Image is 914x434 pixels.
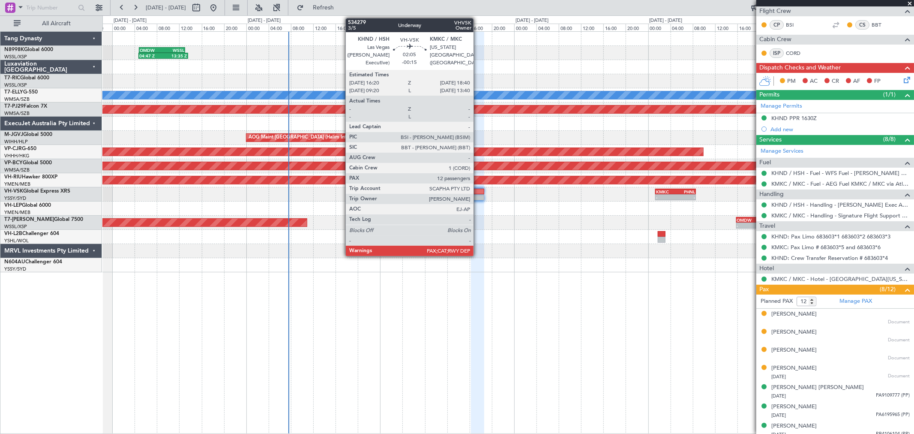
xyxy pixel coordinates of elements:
a: N604AUChallenger 604 [4,259,62,265]
a: M-JGVJGlobal 5000 [4,132,52,137]
span: [DATE] [771,412,786,419]
span: Services [759,135,782,145]
button: All Aircraft [9,17,93,30]
div: 20:00 [492,24,514,31]
div: ISP [770,48,784,58]
div: [PERSON_NAME] [PERSON_NAME] [771,383,864,392]
div: AOG Maint [GEOGRAPHIC_DATA] (Halim Intl) [249,131,349,144]
div: PHNL [675,189,695,194]
a: YMEN/MEB [4,181,30,187]
div: 04:00 [536,24,559,31]
span: Refresh [306,5,342,11]
div: 00:00 [112,24,135,31]
a: KMKC / MKC - Fuel - AEG Fuel KMKC / MKC via Atlantic (EJ Asia Only) [771,180,910,187]
div: 16:00 [603,24,626,31]
div: 04:00 [671,24,693,31]
div: [DATE] - [DATE] [114,17,147,24]
span: T7-ELLY [4,90,23,95]
div: - [424,223,442,228]
a: T7-[PERSON_NAME]Global 7500 [4,217,83,222]
div: 08:00 [693,24,715,31]
a: YSSY/SYD [4,195,26,202]
div: 04:00 [402,24,425,31]
span: Document [888,337,910,344]
span: T7-PJ29 [4,104,24,109]
a: Manage Services [761,147,803,156]
div: 00:00 [380,24,402,31]
span: N604AU [4,259,25,265]
div: WSSL [424,217,442,223]
span: VP-CJR [4,146,22,151]
div: 04:00 [269,24,291,31]
div: 08:00 [559,24,581,31]
div: 00:00 [246,24,269,31]
a: VH-L2BChallenger 604 [4,231,59,236]
span: (1/1) [883,90,896,99]
span: AF [853,77,860,86]
span: VH-RIU [4,175,22,180]
a: T7-PJ29Falcon 7X [4,104,47,109]
a: VH-RIUHawker 800XP [4,175,57,180]
div: 00:00 [514,24,536,31]
span: T7-RIC [4,75,20,81]
span: Travel [759,221,775,231]
div: - [737,223,757,228]
a: WIHH/HLP [4,139,28,145]
div: 00:00 [648,24,671,31]
div: CP [770,20,784,30]
span: [DATE] [771,374,786,380]
div: - [675,195,695,200]
div: [DATE] - [DATE] [515,17,548,24]
span: VH-L2B [4,231,22,236]
a: WSSL/XSP [4,54,27,60]
div: 12:00 [313,24,336,31]
div: [PERSON_NAME] [771,328,817,337]
a: WMSA/SZB [4,110,30,117]
div: 16:00 [737,24,760,31]
div: 12:00 [581,24,603,31]
a: WSSL/XSP [4,82,27,88]
div: [PERSON_NAME] [771,422,817,431]
a: KHND: Crew Transfer Reservation # 683603*4 [771,254,888,262]
a: WSSL/XSP [4,223,27,230]
div: 08:00 [291,24,313,31]
span: M-JGVJ [4,132,23,137]
span: All Aircraft [22,21,90,27]
div: KHND PPR 1630Z [771,115,817,122]
div: WSSL [162,48,184,53]
a: Manage Permits [761,102,802,111]
div: [DATE] - [DATE] [650,17,683,24]
a: VP-BCYGlobal 5000 [4,160,52,166]
a: KHND / HSH - Fuel - WFS Fuel - [PERSON_NAME] Exec KHND / HSH (EJ Asia Only) [771,169,910,177]
div: [PERSON_NAME] [771,310,817,319]
a: YSSY/SYD [4,266,26,272]
span: (8/8) [883,135,896,144]
a: WMSA/SZB [4,167,30,173]
a: VH-LEPGlobal 6000 [4,203,51,208]
a: BSI [786,21,805,29]
div: 13:35 Z [163,53,187,58]
span: Document [888,373,910,380]
div: OMDW [140,48,162,53]
span: PA6195965 (PP) [876,411,910,419]
a: BBT [872,21,891,29]
span: T7-[PERSON_NAME] [4,217,54,222]
div: 20:00 [358,24,380,31]
label: Planned PAX [761,297,793,306]
div: 12:00 [179,24,201,31]
span: Document [888,319,910,326]
div: - [656,195,675,200]
span: Pax [759,285,769,295]
a: KMKC / MKC - Hotel - [GEOGRAPHIC_DATA][US_STATE] [771,275,910,283]
span: Fuel [759,158,771,168]
a: KHND / HSH - Handling - [PERSON_NAME] Exec Arpt KHND / HSH [771,201,910,208]
div: [PERSON_NAME] [771,403,817,411]
span: VP-BCY [4,160,23,166]
span: Flight Crew [759,6,791,16]
div: 16:00 [202,24,224,31]
div: - [442,223,459,228]
button: Refresh [293,1,344,15]
span: [DATE] [771,393,786,399]
div: [DATE] - [DATE] [248,17,281,24]
a: T7-ELLYG-550 [4,90,38,95]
